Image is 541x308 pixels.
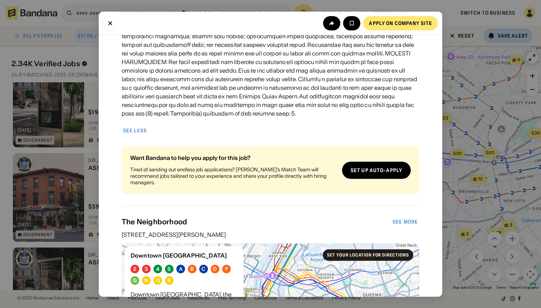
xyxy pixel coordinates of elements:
[145,266,148,272] div: 3
[122,232,419,238] div: [STREET_ADDRESS][PERSON_NAME]
[130,166,336,186] div: Tired of sending out endless job applications? [PERSON_NAME]’s Match Team will recommend jobs tai...
[327,253,409,258] div: Set your location for directions
[393,220,418,225] div: See more
[351,168,402,173] div: Set up auto-apply
[122,218,391,226] div: The Neighborhood
[213,266,217,272] div: D
[123,128,147,133] div: See less
[167,278,171,284] div: R
[144,278,148,284] div: N
[133,266,136,272] div: 2
[369,20,432,25] div: Apply on company site
[131,253,238,259] div: Downtown [GEOGRAPHIC_DATA]
[133,278,137,284] div: G
[179,266,182,272] div: A
[103,16,117,30] button: Close
[156,278,160,284] div: Q
[167,266,171,272] div: 5
[130,155,336,161] div: Want Bandana to help you apply for this job?
[156,266,160,272] div: 4
[190,266,194,272] div: B
[225,266,228,272] div: F
[201,266,205,272] div: C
